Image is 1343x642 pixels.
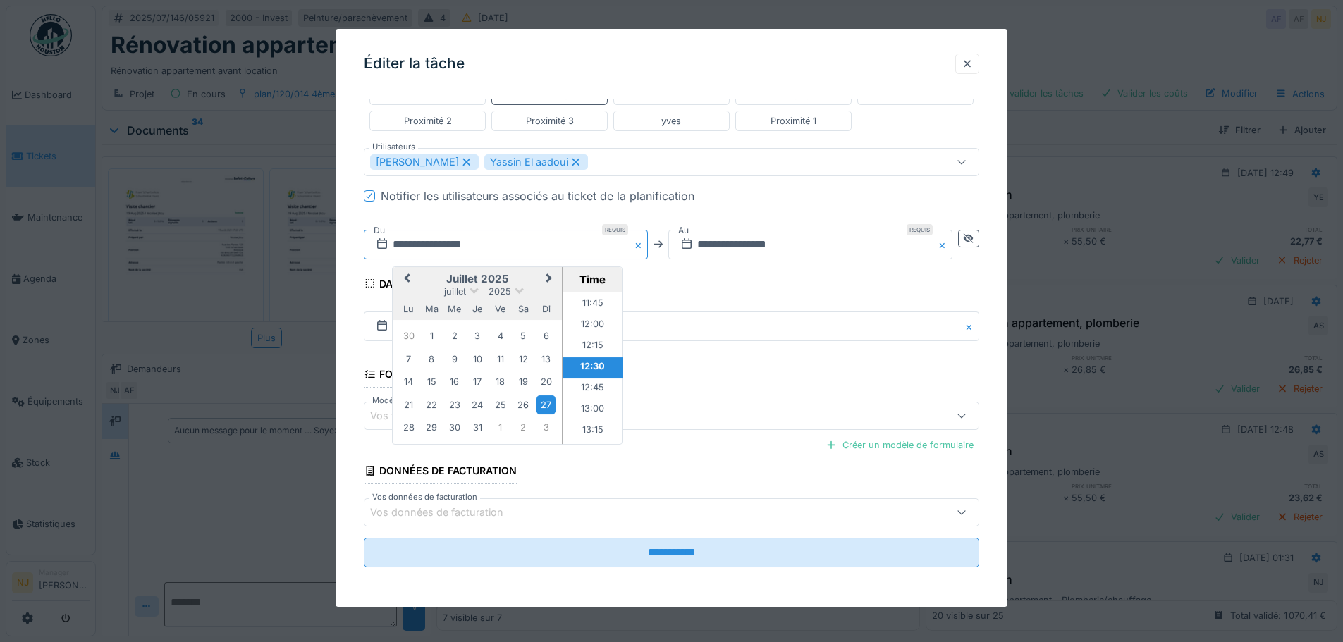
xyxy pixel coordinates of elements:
[563,357,623,378] li: 12:30
[369,491,480,503] label: Vos données de facturation
[491,418,510,437] div: Choose vendredi 1 août 2025
[369,395,465,407] label: Modèles de formulaires
[404,114,452,128] div: Proximité 2
[468,418,487,437] div: Choose jeudi 31 juillet 2025
[661,114,681,128] div: yves
[526,114,574,128] div: Proximité 3
[653,87,690,101] div: Jardinier
[677,223,690,238] label: Au
[399,350,418,369] div: Choose lundi 7 juillet 2025
[539,268,562,291] button: Next Month
[370,505,523,520] div: Vos données de facturation
[536,418,556,437] div: Choose dimanche 3 août 2025
[514,372,533,391] div: Choose samedi 19 juillet 2025
[422,395,441,414] div: Choose mardi 22 juillet 2025
[468,326,487,345] div: Choose jeudi 3 juillet 2025
[563,442,623,463] li: 13:30
[536,372,556,391] div: Choose dimanche 20 juillet 2025
[468,372,487,391] div: Choose jeudi 17 juillet 2025
[536,326,556,345] div: Choose dimanche 6 juillet 2025
[399,395,418,414] div: Choose lundi 21 juillet 2025
[422,418,441,437] div: Choose mardi 29 juillet 2025
[484,154,588,170] div: Yassin El aadoui
[422,350,441,369] div: Choose mardi 8 juillet 2025
[632,230,648,259] button: Close
[445,395,464,414] div: Choose mercredi 23 juillet 2025
[364,364,450,388] div: Formulaires
[491,350,510,369] div: Choose vendredi 11 juillet 2025
[563,378,623,400] li: 12:45
[563,421,623,442] li: 13:15
[468,395,487,414] div: Choose jeudi 24 juillet 2025
[937,230,952,259] button: Close
[370,154,479,170] div: [PERSON_NAME]
[489,286,511,297] span: 2025
[468,350,487,369] div: Choose jeudi 10 juillet 2025
[820,436,979,455] div: Créer un modèle de formulaire
[364,55,465,73] h3: Éditer la tâche
[602,224,628,235] div: Requis
[369,141,418,153] label: Utilisateurs
[393,273,562,285] h2: juillet 2025
[491,395,510,414] div: Choose vendredi 25 juillet 2025
[419,87,436,101] div: TSE
[422,299,441,318] div: mardi
[514,418,533,437] div: Choose samedi 2 août 2025
[536,395,556,414] div: Choose dimanche 27 juillet 2025
[445,372,464,391] div: Choose mercredi 16 juillet 2025
[514,395,533,414] div: Choose samedi 26 juillet 2025
[907,224,933,235] div: Requis
[445,350,464,369] div: Choose mercredi 9 juillet 2025
[364,273,550,297] div: Date de fin prévue de la tâche
[491,372,510,391] div: Choose vendredi 18 juillet 2025
[563,336,623,357] li: 12:15
[468,299,487,318] div: jeudi
[445,326,464,345] div: Choose mercredi 2 juillet 2025
[399,372,418,391] div: Choose lundi 14 juillet 2025
[444,286,466,297] span: juillet
[514,326,533,345] div: Choose samedi 5 juillet 2025
[891,87,939,101] div: Rénovation
[394,268,417,291] button: Previous Month
[399,326,418,345] div: Choose lundi 30 juin 2025
[381,187,694,204] div: Notifier les utilisateurs associés au ticket de la planification
[364,460,517,484] div: Données de facturation
[563,294,623,315] li: 11:45
[370,408,465,424] div: Vos formulaires
[563,315,623,336] li: 12:00
[491,326,510,345] div: Choose vendredi 4 juillet 2025
[536,350,556,369] div: Choose dimanche 13 juillet 2025
[398,325,558,439] div: Month juillet, 2025
[422,372,441,391] div: Choose mardi 15 juillet 2025
[771,87,815,101] div: Nettoyage
[566,273,618,286] div: Time
[445,418,464,437] div: Choose mercredi 30 juillet 2025
[964,311,979,341] button: Close
[536,299,556,318] div: dimanche
[422,326,441,345] div: Choose mardi 1 juillet 2025
[525,87,574,101] div: Dépannage
[563,400,623,421] li: 13:00
[399,299,418,318] div: lundi
[563,292,623,444] ul: Time
[399,418,418,437] div: Choose lundi 28 juillet 2025
[514,350,533,369] div: Choose samedi 12 juillet 2025
[491,299,510,318] div: vendredi
[372,223,386,238] label: Du
[771,114,816,128] div: Proximité 1
[514,299,533,318] div: samedi
[445,299,464,318] div: mercredi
